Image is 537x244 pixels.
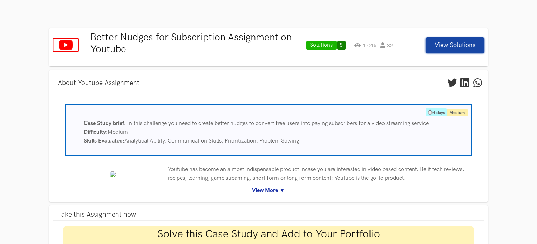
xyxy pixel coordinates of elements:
img: 74dc9600-a446-4416-b6a5-2ddc0bf543e5.png [110,171,116,177]
a: View More ▼ [58,186,479,195]
span: 33 [380,42,393,48]
span: Skills Evaluated: [84,138,124,144]
span: Case Study brief: [84,120,126,127]
h3: Better Nudges for Subscription Assignment on Youtube [90,32,303,55]
p: Youtube has become an almost indispensable product incase you are interested in video based conte... [168,165,479,183]
span: In this challenge you need to create better nudges to convert free users into paying subscribers ... [127,120,429,127]
label: 4 days [426,108,447,116]
button: View Solutions [426,37,484,53]
a: 8 [337,41,346,50]
a: Take this Assignment now [53,209,484,220]
a: About Youtube Assignment [53,77,145,89]
img: timer.png [427,109,433,115]
h3: Solve this Case Study and Add to Your Portfolio [65,228,472,240]
span: 1.01k [354,42,377,48]
div: Analytical Ability, Communication Skills, Prioritization, Problem Solving [79,137,471,145]
label: Medium [447,109,468,116]
img: Youtube logo [53,38,79,52]
span: Difficulty: [84,129,108,136]
a: Solutions [306,41,337,50]
div: Medium [79,128,471,137]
